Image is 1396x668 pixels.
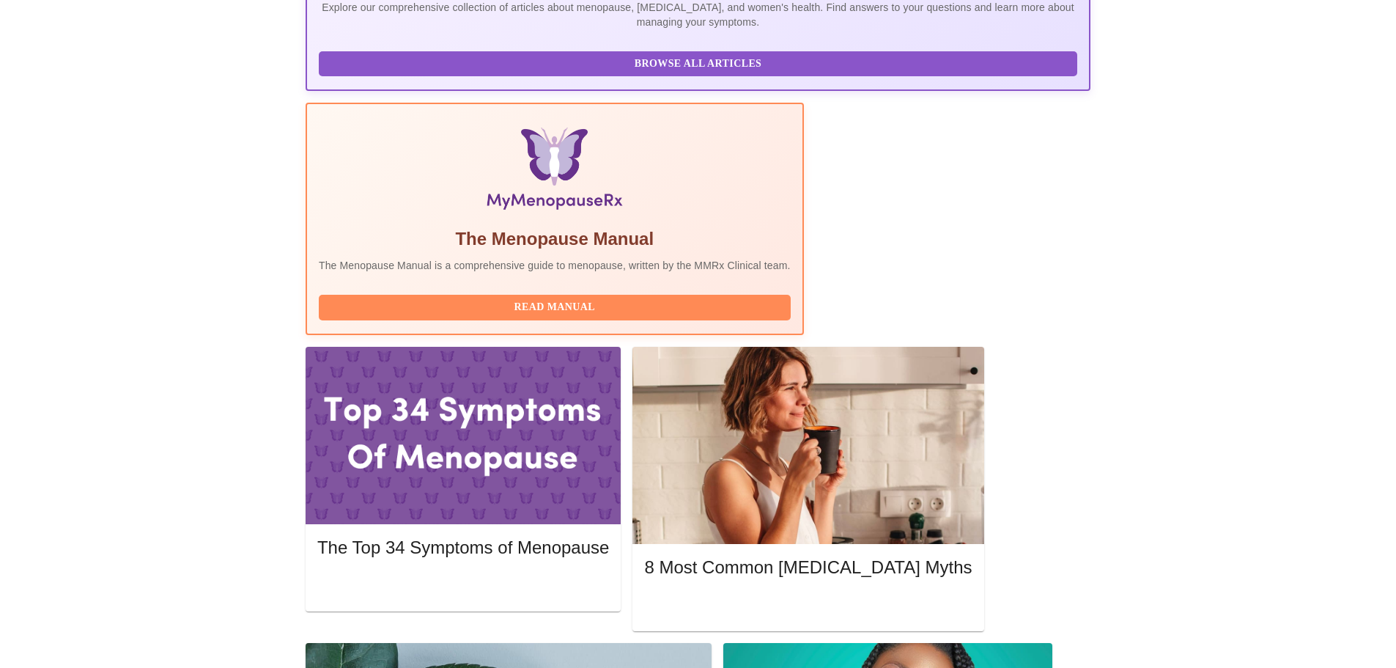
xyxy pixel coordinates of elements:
[319,51,1077,77] button: Browse All Articles
[319,227,791,251] h5: The Menopause Manual
[319,258,791,273] p: The Menopause Manual is a comprehensive guide to menopause, written by the MMRx Clinical team.
[333,298,776,317] span: Read Manual
[319,295,791,320] button: Read Manual
[317,536,609,559] h5: The Top 34 Symptoms of Menopause
[394,128,715,216] img: Menopause Manual
[659,597,957,615] span: Read More
[332,576,594,595] span: Read More
[319,56,1081,69] a: Browse All Articles
[333,55,1063,73] span: Browse All Articles
[644,598,975,611] a: Read More
[317,573,609,598] button: Read More
[644,593,972,619] button: Read More
[317,578,613,590] a: Read More
[644,556,972,579] h5: 8 Most Common [MEDICAL_DATA] Myths
[319,300,794,312] a: Read Manual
